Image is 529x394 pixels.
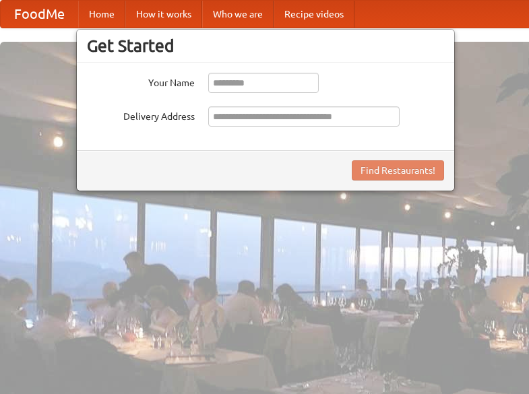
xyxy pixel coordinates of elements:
[78,1,125,28] a: Home
[274,1,354,28] a: Recipe videos
[1,1,78,28] a: FoodMe
[87,36,444,56] h3: Get Started
[87,73,195,90] label: Your Name
[125,1,202,28] a: How it works
[352,160,444,180] button: Find Restaurants!
[87,106,195,123] label: Delivery Address
[202,1,274,28] a: Who we are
